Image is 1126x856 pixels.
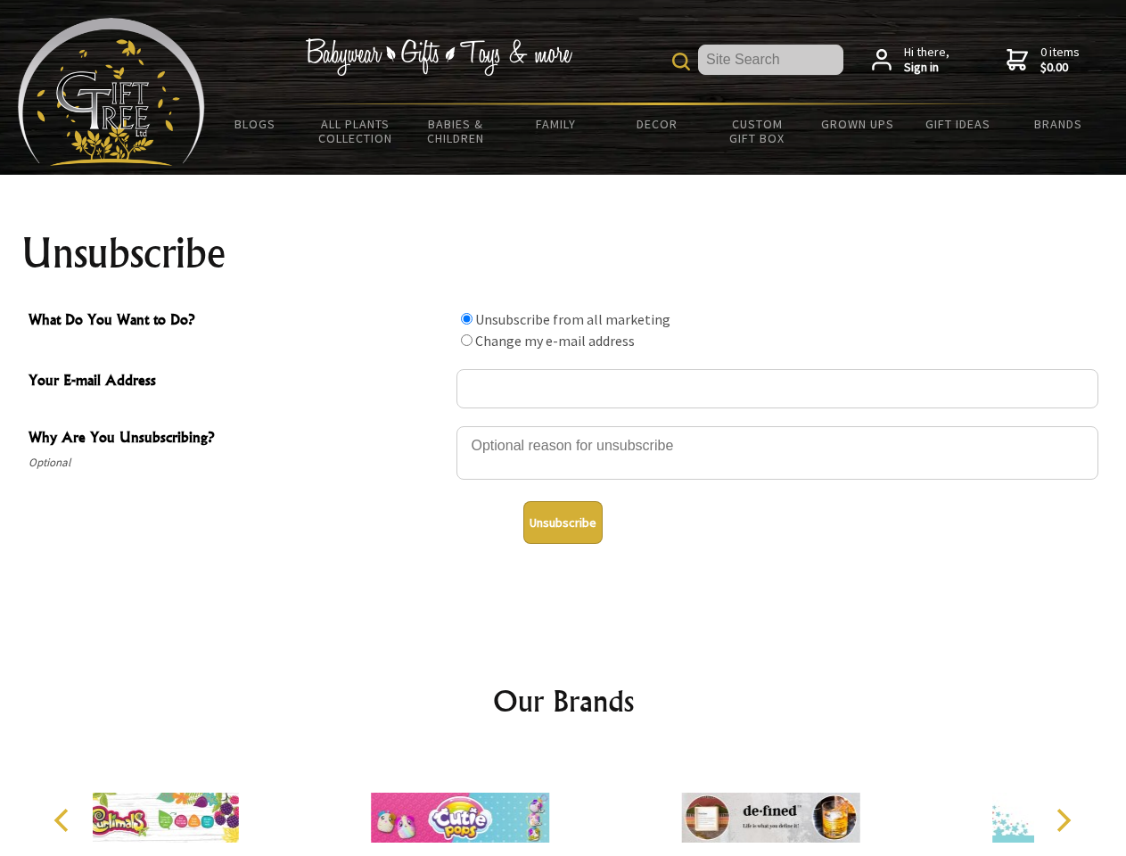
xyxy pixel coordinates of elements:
[36,679,1091,722] h2: Our Brands
[707,105,808,157] a: Custom Gift Box
[306,105,407,157] a: All Plants Collection
[523,501,603,544] button: Unsubscribe
[475,310,670,328] label: Unsubscribe from all marketing
[29,426,448,452] span: Why Are You Unsubscribing?
[45,801,84,840] button: Previous
[461,334,473,346] input: What Do You Want to Do?
[506,105,607,143] a: Family
[807,105,908,143] a: Grown Ups
[1040,44,1080,76] span: 0 items
[904,60,949,76] strong: Sign in
[606,105,707,143] a: Decor
[406,105,506,157] a: Babies & Children
[29,309,448,334] span: What Do You Want to Do?
[29,452,448,473] span: Optional
[1008,105,1109,143] a: Brands
[908,105,1008,143] a: Gift Ideas
[1040,60,1080,76] strong: $0.00
[205,105,306,143] a: BLOGS
[1007,45,1080,76] a: 0 items$0.00
[1043,801,1082,840] button: Next
[872,45,949,76] a: Hi there,Sign in
[456,369,1098,408] input: Your E-mail Address
[904,45,949,76] span: Hi there,
[672,53,690,70] img: product search
[475,332,635,350] label: Change my e-mail address
[698,45,843,75] input: Site Search
[29,369,448,395] span: Your E-mail Address
[18,18,205,166] img: Babyware - Gifts - Toys and more...
[21,232,1105,275] h1: Unsubscribe
[305,38,572,76] img: Babywear - Gifts - Toys & more
[461,313,473,325] input: What Do You Want to Do?
[456,426,1098,480] textarea: Why Are You Unsubscribing?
